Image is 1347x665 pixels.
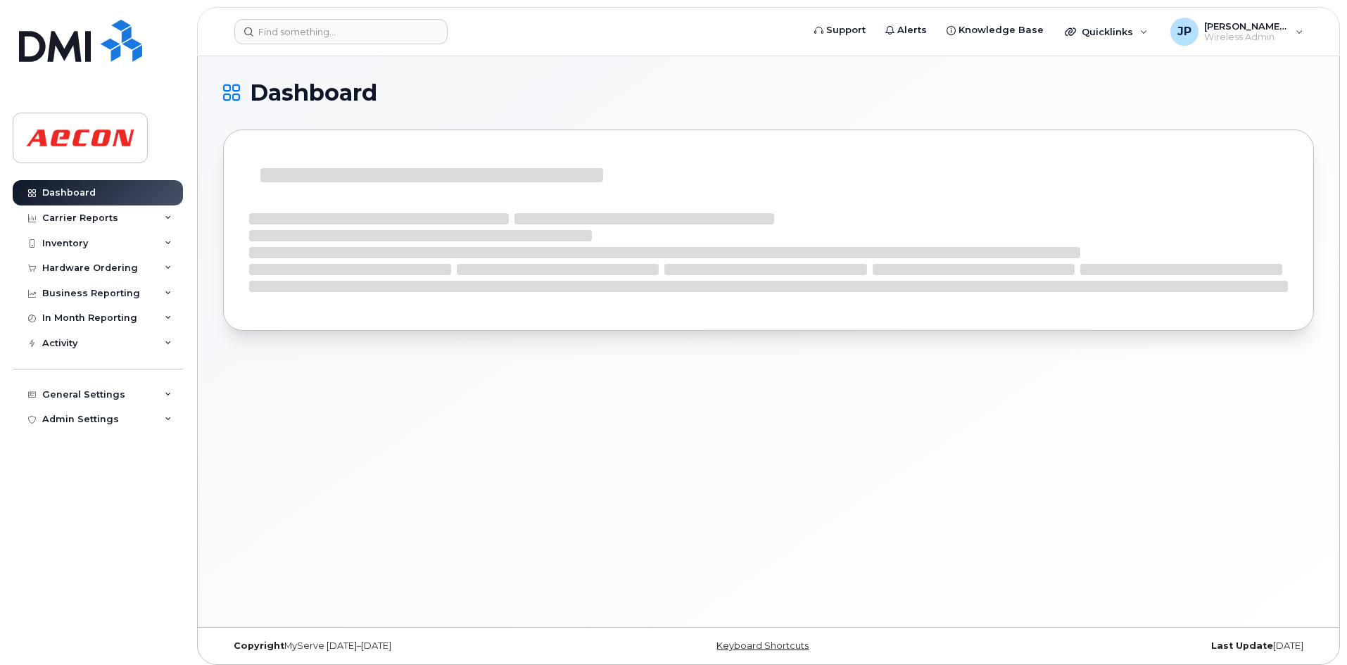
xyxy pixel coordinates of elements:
a: Keyboard Shortcuts [716,640,809,651]
span: Dashboard [250,82,377,103]
strong: Last Update [1211,640,1273,651]
div: MyServe [DATE]–[DATE] [223,640,587,652]
div: [DATE] [950,640,1314,652]
strong: Copyright [234,640,284,651]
